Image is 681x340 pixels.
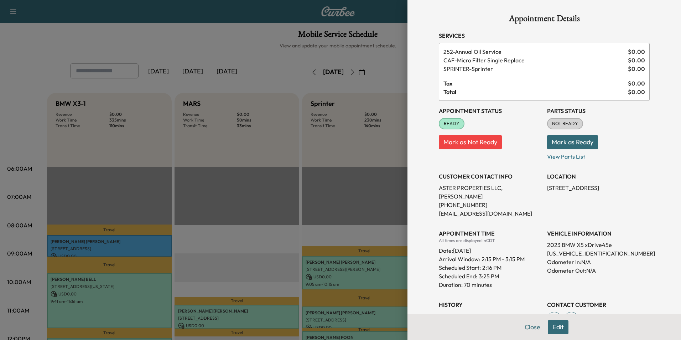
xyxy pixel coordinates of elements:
span: $ 0.00 [628,56,645,65]
span: NOT READY [548,120,582,127]
h3: History [439,300,541,309]
span: $ 0.00 [628,65,645,73]
p: [US_VEHICLE_IDENTIFICATION_NUMBER] [547,249,650,258]
span: Sprinter [443,65,625,73]
p: Odometer Out: N/A [547,266,650,275]
p: Arrival Window: [439,255,541,263]
h3: Appointment Status [439,107,541,115]
h3: Services [439,31,650,40]
button: Mark as Ready [547,135,598,149]
h3: VEHICLE INFORMATION [547,229,650,238]
h3: CUSTOMER CONTACT INFO [439,172,541,181]
span: $ 0.00 [628,47,645,56]
span: Annual Oil Service [443,47,625,56]
h1: Appointment Details [439,14,650,26]
span: $ 0.00 [628,88,645,96]
p: Duration: 70 minutes [439,280,541,289]
button: Close [520,320,545,334]
span: $ 0.00 [628,79,645,88]
p: Odometer In: N/A [547,258,650,266]
h3: CONTACT CUSTOMER [547,300,650,309]
p: [STREET_ADDRESS] [547,184,650,192]
p: [PHONE_NUMBER] [439,201,541,209]
p: ASTER PROPERTIES LLC,[PERSON_NAME] [439,184,541,201]
h3: LOCATION [547,172,650,181]
p: Scheduled Start: [439,263,481,272]
span: Micro Filter Single Replace [443,56,625,65]
button: Mark as Not Ready [439,135,502,149]
p: Scheduled End: [439,272,477,280]
p: Created By : [PERSON_NAME] [439,312,541,320]
p: View Parts List [547,149,650,161]
p: 2:16 PM [482,263,501,272]
span: READY [440,120,464,127]
h3: Parts Status [547,107,650,115]
button: Edit [548,320,568,334]
div: Date: [DATE] [439,243,541,255]
p: 3:25 PM [479,272,499,280]
div: All times are displayed in CDT [439,238,541,243]
h3: APPOINTMENT TIME [439,229,541,238]
span: Total [443,88,628,96]
p: 2023 BMW X5 xDrive45e [547,241,650,249]
span: 2:15 PM - 3:15 PM [482,255,525,263]
span: Tax [443,79,628,88]
p: [EMAIL_ADDRESS][DOMAIN_NAME] [439,209,541,218]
